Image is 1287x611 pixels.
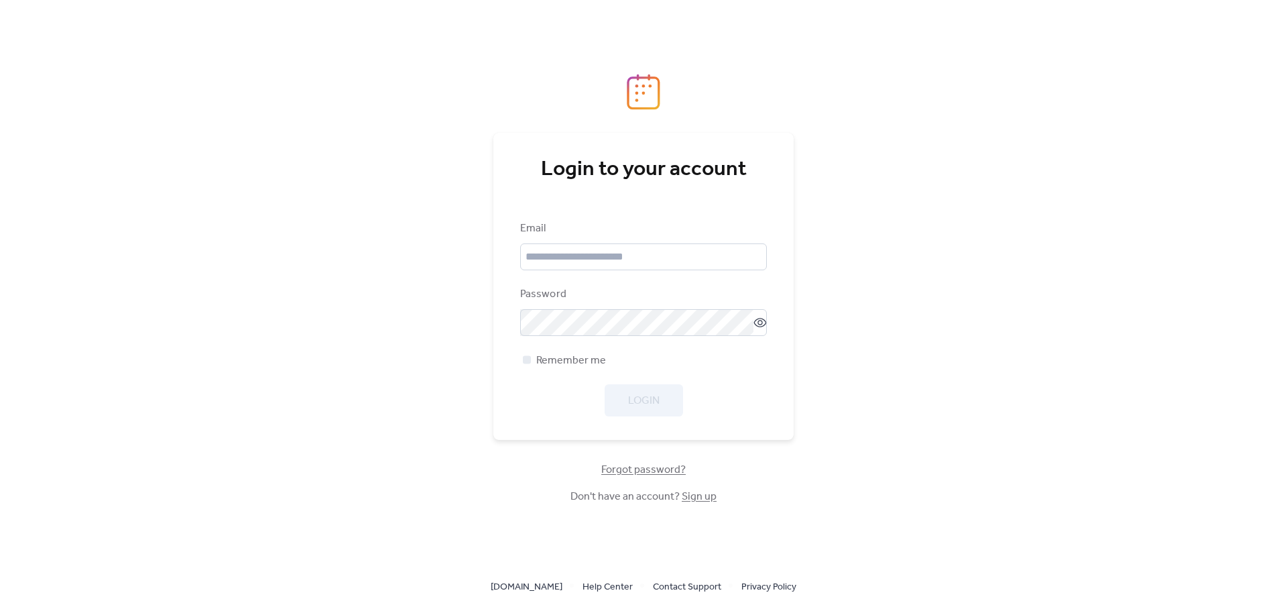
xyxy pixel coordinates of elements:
a: Privacy Policy [741,578,796,595]
span: Don't have an account? [570,489,717,505]
a: Forgot password? [601,466,686,474]
div: Password [520,286,764,302]
a: Sign up [682,486,717,507]
span: Remember me [536,353,606,369]
span: [DOMAIN_NAME] [491,579,562,596]
span: Contact Support [653,579,721,596]
div: Email [520,221,764,237]
a: Help Center [583,578,633,595]
img: logo [627,74,660,110]
span: Help Center [583,579,633,596]
a: Contact Support [653,578,721,595]
span: Forgot password? [601,462,686,478]
div: Login to your account [520,156,767,183]
a: [DOMAIN_NAME] [491,578,562,595]
span: Privacy Policy [741,579,796,596]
